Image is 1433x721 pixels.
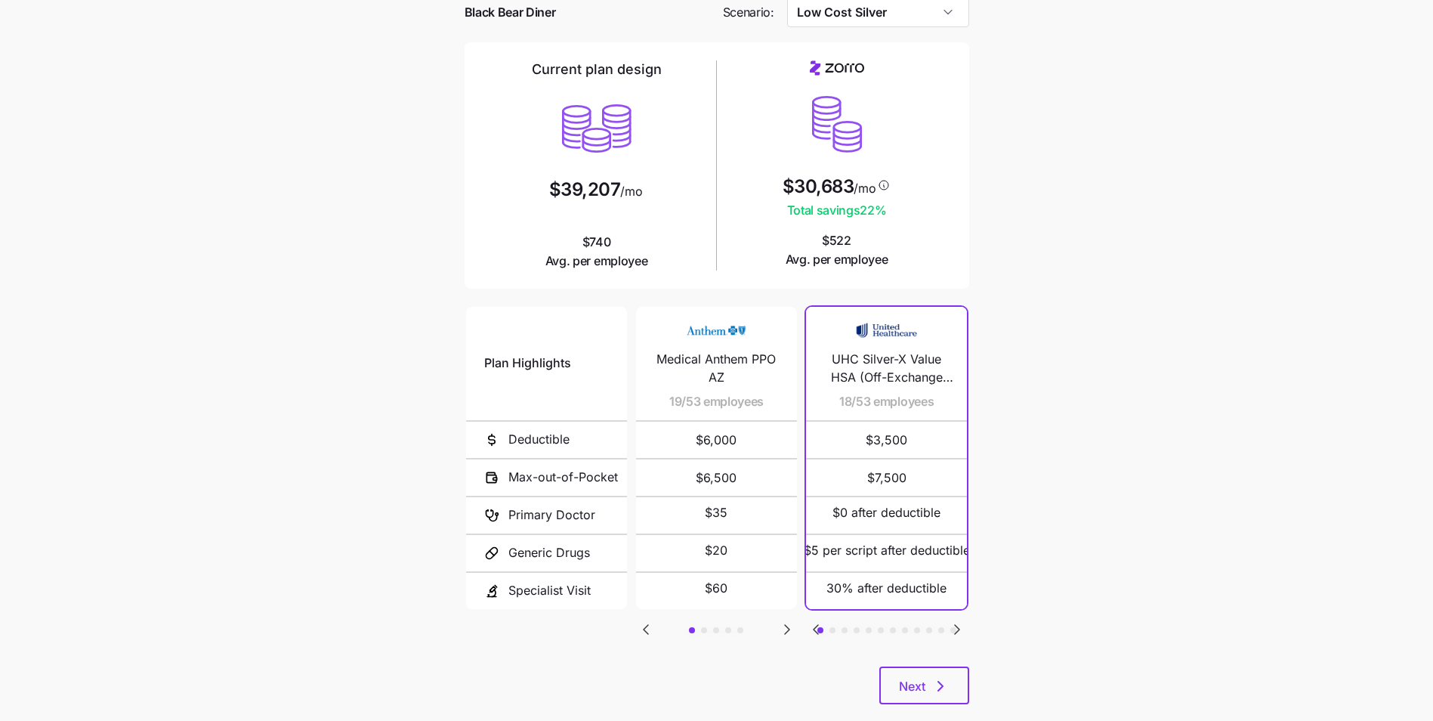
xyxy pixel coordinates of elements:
[549,181,621,199] span: $39,207
[806,620,826,639] button: Go to previous slide
[879,667,969,704] button: Next
[854,182,876,194] span: /mo
[654,460,779,496] span: $6,500
[508,468,618,487] span: Max-out-of-Pocket
[804,460,970,496] span: $7,500
[705,503,727,522] span: $35
[654,350,779,388] span: Medical Anthem PPO AZ
[948,620,966,639] svg: Go to next slide
[783,201,891,220] span: Total savings 22 %
[947,620,967,639] button: Go to next slide
[723,3,774,22] span: Scenario:
[508,581,591,600] span: Specialist Visit
[804,422,970,458] span: $3,500
[545,252,648,271] span: Avg. per employee
[786,231,888,269] span: $522
[545,233,648,271] span: $740
[705,579,727,598] span: $60
[465,3,556,22] span: Black Bear Diner
[508,543,590,562] span: Generic Drugs
[686,316,746,345] img: Carrier
[654,422,779,458] span: $6,000
[832,503,940,522] span: $0 after deductible
[804,541,970,560] span: $5 per script after deductible
[508,506,595,525] span: Primary Doctor
[786,250,888,269] span: Avg. per employee
[826,579,947,598] span: 30% after deductible
[705,541,727,560] span: $20
[807,620,825,639] svg: Go to previous slide
[636,620,656,639] button: Go to previous slide
[508,430,570,449] span: Deductible
[783,178,854,196] span: $30,683
[777,620,797,639] button: Go to next slide
[857,316,917,345] img: Carrier
[899,677,925,695] span: Next
[484,354,571,373] span: Plan Highlights
[778,620,796,639] svg: Go to next slide
[637,620,655,639] svg: Go to previous slide
[620,185,642,197] span: /mo
[532,60,662,79] h2: Current plan design
[820,350,953,388] span: UHC Silver-X Value HSA (Off-Exchange Only)
[669,392,764,411] span: 19/53 employees
[839,392,934,411] span: 18/53 employees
